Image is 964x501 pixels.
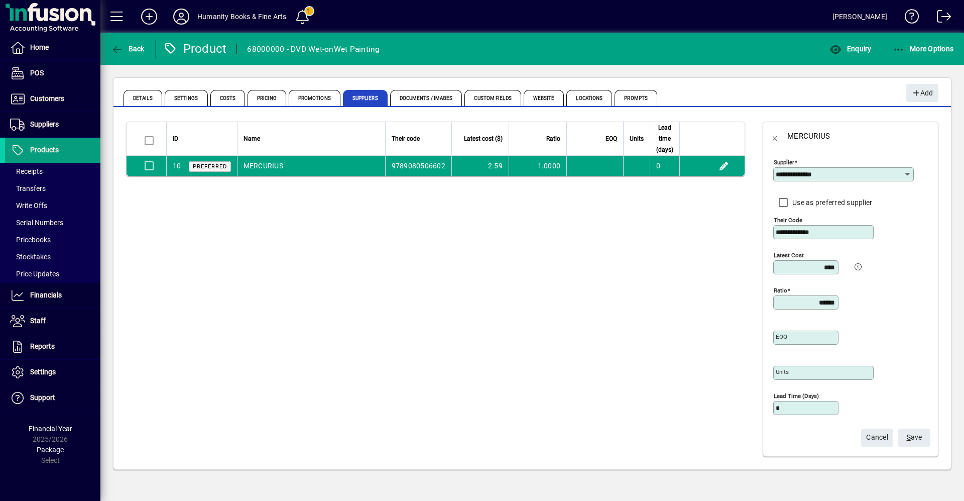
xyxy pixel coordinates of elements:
[29,425,72,433] span: Financial Year
[30,146,59,154] span: Products
[10,202,47,210] span: Write Offs
[30,368,56,376] span: Settings
[10,270,59,278] span: Price Updates
[650,156,679,176] td: 0
[763,124,787,148] button: Back
[248,90,286,106] span: Pricing
[907,433,911,441] span: S
[774,287,787,294] mat-label: Ratio
[906,84,938,102] button: Add
[790,197,872,208] label: Use as preferred supplier
[10,219,63,227] span: Serial Numbers
[5,112,100,137] a: Suppliers
[5,265,100,282] a: Price Updates
[173,161,181,171] div: 10
[30,317,46,325] span: Staff
[133,8,165,26] button: Add
[911,85,933,102] span: Add
[30,342,55,350] span: Reports
[5,214,100,231] a: Serial Numbers
[165,8,197,26] button: Profile
[163,41,227,57] div: Product
[124,90,162,106] span: Details
[774,217,802,224] mat-label: Their code
[524,90,564,106] span: Website
[615,90,657,106] span: Prompts
[832,9,887,25] div: [PERSON_NAME]
[546,133,560,144] span: Ratio
[247,41,380,57] div: 68000000 - DVD Wet-onWet Painting
[774,252,804,259] mat-label: Latest cost
[10,236,51,244] span: Pricebooks
[10,253,51,261] span: Stocktakes
[390,90,462,106] span: Documents / Images
[108,40,147,58] button: Back
[5,35,100,60] a: Home
[5,385,100,411] a: Support
[5,231,100,248] a: Pricebooks
[5,334,100,359] a: Reports
[451,156,509,176] td: 2.59
[244,133,260,144] span: Name
[5,163,100,180] a: Receipts
[100,40,156,58] app-page-header-button: Back
[464,133,503,144] span: Latest cost ($)
[5,360,100,385] a: Settings
[30,43,49,51] span: Home
[30,291,62,299] span: Financials
[5,86,100,112] a: Customers
[30,94,64,103] span: Customers
[5,309,100,334] a: Staff
[210,90,246,106] span: Costs
[866,429,888,446] span: Cancel
[30,120,59,128] span: Suppliers
[829,45,871,53] span: Enquiry
[776,333,787,340] mat-label: EOQ
[392,133,420,144] span: Their code
[890,40,956,58] button: More Options
[385,156,451,176] td: 9789080506602
[861,429,893,447] button: Cancel
[774,159,794,166] mat-label: Supplier
[173,133,178,144] span: ID
[343,90,388,106] span: Suppliers
[787,128,830,144] div: MERCURIUS
[907,429,922,446] span: ave
[897,2,919,35] a: Knowledge Base
[509,156,566,176] td: 1.0000
[5,197,100,214] a: Write Offs
[606,133,617,144] span: EOQ
[197,9,287,25] div: Humanity Books & Fine Arts
[898,429,930,447] button: Save
[893,45,954,53] span: More Options
[37,446,64,454] span: Package
[630,133,644,144] span: Units
[193,163,227,170] span: Preferred
[5,180,100,197] a: Transfers
[30,69,44,77] span: POS
[30,393,55,402] span: Support
[10,184,46,192] span: Transfers
[5,61,100,86] a: POS
[566,90,612,106] span: Locations
[776,368,789,375] mat-label: Units
[929,2,951,35] a: Logout
[464,90,521,106] span: Custom Fields
[165,90,208,106] span: Settings
[289,90,340,106] span: Promotions
[5,248,100,265] a: Stocktakes
[656,122,673,155] span: Lead time (days)
[237,156,385,176] td: MERCURIUS
[827,40,874,58] button: Enquiry
[774,392,819,399] mat-label: Lead time (days)
[111,45,145,53] span: Back
[10,167,43,175] span: Receipts
[5,283,100,308] a: Financials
